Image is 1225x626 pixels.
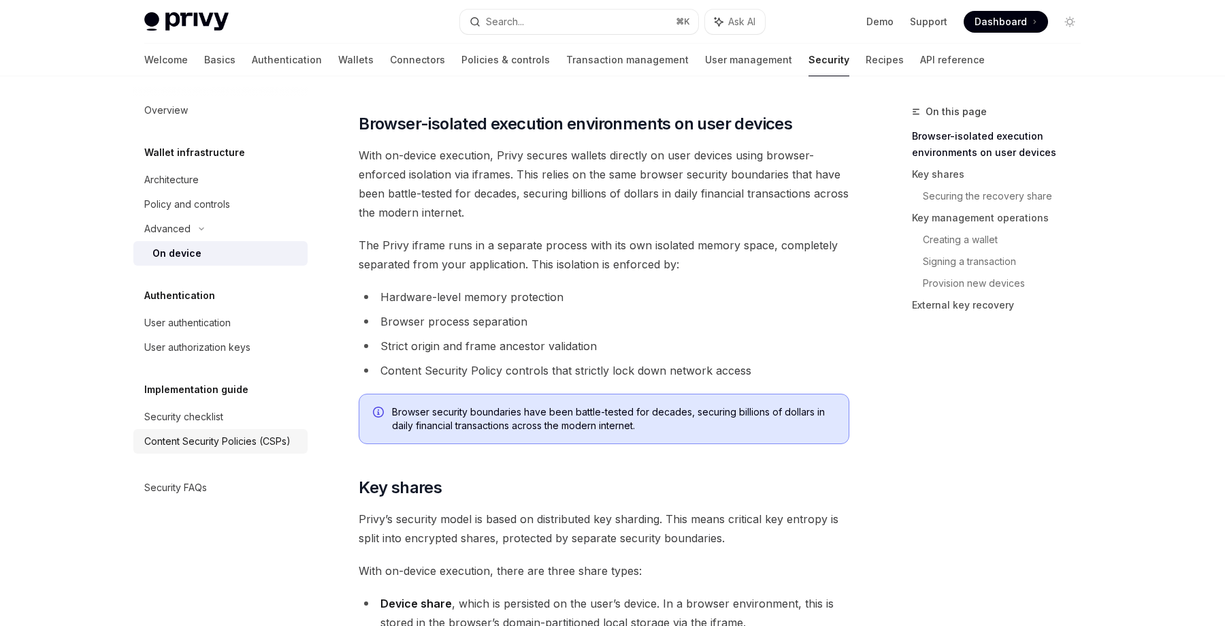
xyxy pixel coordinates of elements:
a: On device [133,241,308,266]
span: Ask AI [728,15,755,29]
a: Key shares [912,163,1092,185]
a: Policies & controls [461,44,550,76]
button: Search...⌘K [460,10,698,34]
a: Securing the recovery share [923,185,1092,207]
a: Security checklist [133,405,308,429]
h5: Authentication [144,287,215,304]
div: Security checklist [144,409,223,425]
div: User authentication [144,315,231,331]
a: Recipes [866,44,904,76]
span: The Privy iframe runs in a separate process with its own isolated memory space, completely separa... [359,236,849,274]
a: Policy and controls [133,192,308,217]
li: Browser process separation [359,312,849,331]
div: Policy and controls [144,196,230,213]
li: Strict origin and frame ancestor validation [359,337,849,356]
a: Content Security Policies (CSPs) [133,429,308,454]
a: User authorization keys [133,335,308,360]
li: Hardware-level memory protection [359,287,849,307]
span: On this page [926,104,987,120]
a: Provision new devices [923,272,1092,294]
a: Overview [133,98,308,123]
a: User authentication [133,311,308,335]
a: Security FAQs [133,475,308,500]
div: Search... [486,14,524,30]
div: Security FAQs [144,480,207,496]
svg: Info [373,407,387,420]
li: Content Security Policy controls that strictly lock down network access [359,361,849,380]
a: Welcome [144,44,188,76]
span: Browser security boundaries have been battle-tested for decades, securing billions of dollars in ... [392,405,835,433]
a: API reference [920,44,985,76]
span: Privy’s security model is based on distributed key sharding. This means critical key entropy is s... [359,510,849,548]
span: ⌘ K [676,16,690,27]
a: External key recovery [912,294,1092,316]
a: Dashboard [964,11,1048,33]
a: Creating a wallet [923,229,1092,251]
h5: Wallet infrastructure [144,144,245,161]
div: Content Security Policies (CSPs) [144,433,291,450]
a: Connectors [390,44,445,76]
h5: Implementation guide [144,381,248,398]
span: Browser-isolated execution environments on user devices [359,113,792,135]
a: Transaction management [566,44,689,76]
a: Architecture [133,168,308,192]
img: light logo [144,12,229,31]
a: Basics [204,44,235,76]
div: Architecture [144,172,199,188]
span: Dashboard [975,15,1027,29]
div: User authorization keys [144,339,250,356]
a: Authentication [252,44,322,76]
div: Overview [144,102,188,119]
a: Wallets [338,44,374,76]
a: Security [808,44,849,76]
span: With on-device execution, there are three share types: [359,561,849,580]
span: With on-device execution, Privy secures wallets directly on user devices using browser-enforced i... [359,146,849,222]
a: Key management operations [912,207,1092,229]
a: User management [705,44,792,76]
a: Support [910,15,947,29]
button: Toggle dark mode [1059,11,1081,33]
a: Demo [866,15,894,29]
a: Signing a transaction [923,251,1092,272]
strong: Device share [380,597,452,610]
div: Advanced [144,221,191,237]
a: Browser-isolated execution environments on user devices [912,125,1092,163]
div: On device [152,245,201,262]
button: Ask AI [705,10,765,34]
span: Key shares [359,477,442,499]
